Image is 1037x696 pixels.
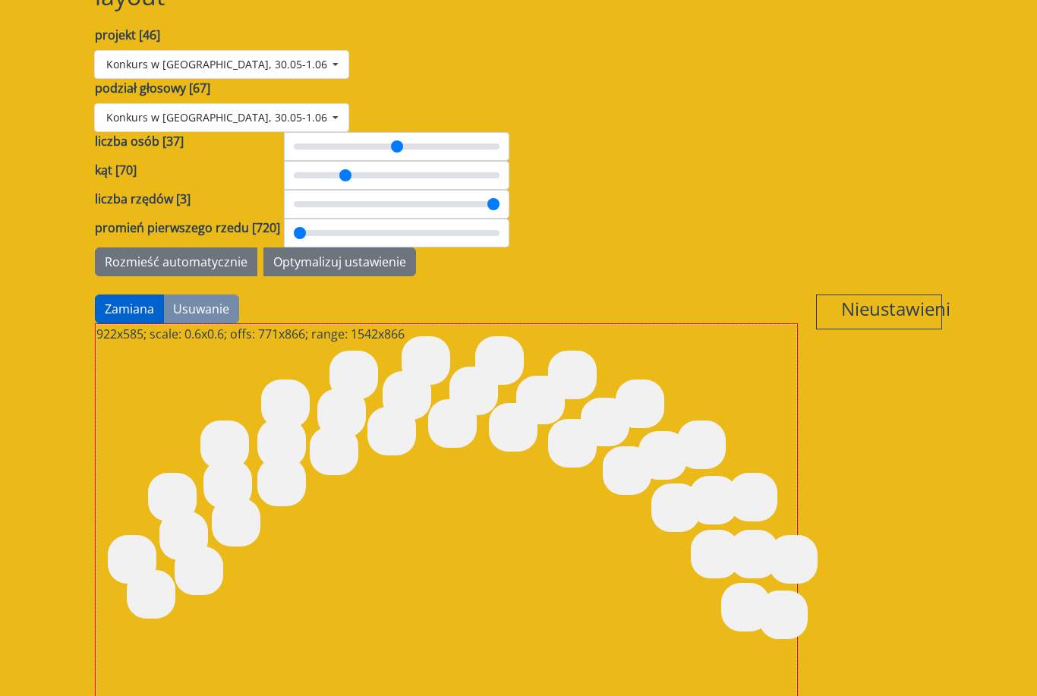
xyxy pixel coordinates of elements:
[95,190,285,213] label: liczba rzędów [3]
[95,132,285,155] label: liczba osób [37]
[95,219,285,241] label: promień pierwszego rzedu [720]
[841,295,941,323] legend: Nieustawieni
[95,161,285,184] label: kąt [70]
[173,301,229,317] span: Usuwanie
[95,247,257,276] button: Rozmieść automatycznie
[95,79,285,97] label: podział głosowy [67]
[263,247,416,276] button: Optymalizuj ustawienie
[106,112,327,123] div: Konkurs w [GEOGRAPHIC_DATA], 30.05-1.06
[95,26,285,44] label: projekt [46]
[106,59,327,70] div: Konkurs w [GEOGRAPHIC_DATA], 30.05-1.06
[105,301,154,317] span: Zamiana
